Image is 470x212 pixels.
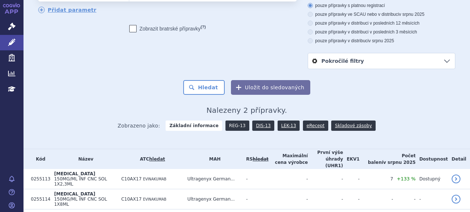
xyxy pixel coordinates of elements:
[27,189,50,209] td: 0255114
[278,121,300,131] a: LEK-13
[27,169,50,189] td: 0255113
[452,175,460,183] a: detail
[200,25,206,29] abbr: (?)
[117,121,160,131] span: Zobrazeno jako:
[331,121,375,131] a: Skladové zásoby
[54,191,95,197] span: [MEDICAL_DATA]
[121,176,141,182] span: C10AX17
[416,149,448,169] th: Dostupnost
[242,149,268,169] th: RS
[303,121,328,131] a: eRecept
[393,189,416,209] td: -
[369,38,394,43] span: v srpnu 2025
[308,3,455,8] label: pouze přípravky s platnou registrací
[54,176,107,187] span: 150MG/ML INF CNC SOL 1X2,3ML
[231,80,310,95] button: Uložit do sledovaných
[399,12,424,17] span: v srpnu 2025
[184,169,242,189] td: Ultragenyx German...
[38,7,97,13] a: Přidat parametr
[416,189,448,209] td: -
[253,157,268,162] a: vyhledávání neobsahuje žádnou platnou referenční skupinu
[268,169,308,189] td: -
[121,197,141,202] span: C10AX17
[129,25,206,32] label: Zobrazit bratrské přípravky
[143,197,166,201] span: EVINAKUMAB
[343,189,359,209] td: -
[50,149,117,169] th: Název
[149,157,165,162] a: hledat
[268,149,308,169] th: Maximální cena výrobce
[54,197,107,207] span: 150MG/ML INF CNC SOL 1X8ML
[359,149,415,169] th: Počet balení
[343,149,359,169] th: EKV1
[308,20,455,26] label: pouze přípravky v distribuci v posledních 12 měsících
[206,106,287,115] span: Nalezeny 2 přípravky.
[416,169,448,189] td: Dostupný
[343,169,359,189] td: -
[359,169,393,189] td: 7
[143,177,166,181] span: EVINAKUMAB
[383,160,416,165] span: v srpnu 2025
[27,149,50,169] th: Kód
[308,53,455,69] a: Pokročilé filtry
[308,169,343,189] td: -
[359,189,393,209] td: -
[242,169,268,189] td: -
[308,29,455,35] label: pouze přípravky v distribuci v posledních 3 měsících
[452,195,460,204] a: detail
[117,149,184,169] th: ATC
[268,189,308,209] td: -
[397,176,416,182] span: +133 %
[308,189,343,209] td: -
[184,189,242,209] td: Ultragenyx German...
[225,121,249,131] a: REG-13
[242,189,268,209] td: -
[54,171,95,176] span: [MEDICAL_DATA]
[308,38,455,44] label: pouze přípravky v distribuci
[308,149,343,169] th: První výše úhrady (UHR1)
[252,121,274,131] a: DIS-13
[183,80,225,95] button: Hledat
[448,149,470,169] th: Detail
[184,149,242,169] th: MAH
[253,157,268,162] del: hledat
[308,11,455,17] label: pouze přípravky ve SCAU nebo v distribuci
[166,121,222,131] strong: Základní informace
